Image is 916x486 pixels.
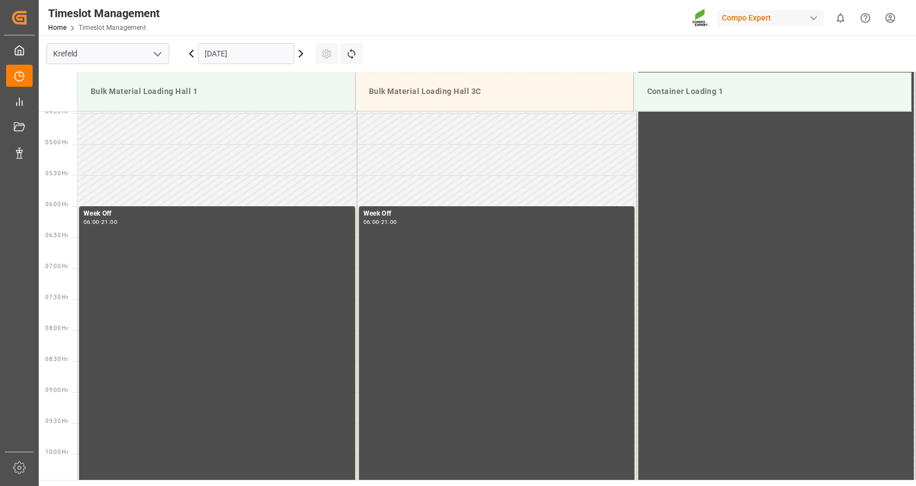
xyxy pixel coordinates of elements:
input: Type to search/select [46,43,169,64]
span: 09:30 Hr [45,418,68,424]
div: - [379,220,381,224]
span: 05:00 Hr [45,139,68,145]
span: 07:00 Hr [45,263,68,269]
button: Help Center [853,6,878,30]
span: 08:30 Hr [45,356,68,362]
span: 06:30 Hr [45,232,68,238]
div: - [100,220,101,224]
div: Container Loading 1 [643,81,903,102]
div: Bulk Material Loading Hall 3C [365,81,624,102]
span: 05:30 Hr [45,170,68,176]
button: Compo Expert [717,7,828,28]
button: show 0 new notifications [828,6,853,30]
div: Compo Expert [717,10,824,26]
span: 10:00 Hr [45,449,68,455]
div: Week Off [84,208,351,220]
div: 06:00 [84,220,100,224]
div: 21:00 [381,220,397,224]
div: Timeslot Management [48,5,160,22]
div: 06:00 [363,220,379,224]
span: 07:30 Hr [45,294,68,300]
span: 06:00 Hr [45,201,68,207]
div: 21:00 [101,220,117,224]
input: DD.MM.YYYY [198,43,294,64]
span: 09:00 Hr [45,387,68,393]
img: Screenshot%202023-09-29%20at%2010.02.21.png_1712312052.png [692,8,710,28]
span: 08:00 Hr [45,325,68,331]
a: Home [48,24,66,32]
div: Bulk Material Loading Hall 1 [86,81,346,102]
button: open menu [149,45,165,62]
div: Week Off [363,208,630,220]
